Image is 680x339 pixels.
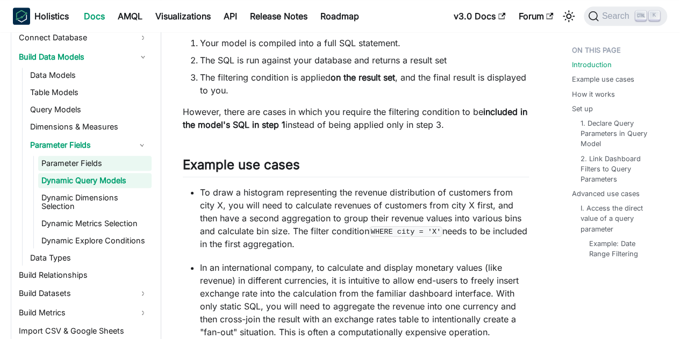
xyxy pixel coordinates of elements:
[27,85,152,100] a: Table Models
[38,216,152,231] a: Dynamic Metrics Selection
[649,11,660,20] kbd: K
[183,157,529,177] h2: Example use cases
[200,186,529,250] p: To draw a histogram representing the revenue distribution of customers from city X, you will need...
[584,6,667,26] button: Search (Ctrl+K)
[572,60,612,70] a: Introduction
[13,8,30,25] img: Holistics
[572,89,615,99] a: How it works
[183,105,529,131] p: However, there are cases in which you require the filtering condition to be instead of being appl...
[200,261,529,338] p: In an international company, to calculate and display monetary values (like revenue) in different...
[572,189,640,199] a: Advanced use cases
[132,136,152,154] button: Collapse sidebar category 'Parameter Fields'
[16,29,152,46] a: Connect Database
[27,250,152,265] a: Data Types
[77,8,111,25] a: Docs
[16,304,152,321] a: Build Metrics
[27,136,132,154] a: Parameter Fields
[13,8,69,25] a: HolisticsHolistics
[589,239,654,259] a: Example: Date Range Filtering
[200,54,529,67] li: The SQL is run against your database and returns a result set
[27,119,152,134] a: Dimensions & Measures
[217,8,244,25] a: API
[447,8,512,25] a: v3.0 Docs
[16,285,152,302] a: Build Datasets
[38,190,152,214] a: Dynamic Dimensions Selection
[16,268,152,283] a: Build Relationships
[38,156,152,171] a: Parameter Fields
[572,104,593,114] a: Set up
[34,10,69,23] b: Holistics
[331,72,395,83] strong: on the result set
[149,8,217,25] a: Visualizations
[572,74,634,84] a: Example use cases
[27,68,152,83] a: Data Models
[581,154,658,185] a: 2. Link Dashboard Filters to Query Parameters
[200,71,529,97] li: The filtering condition is applied , and the final result is displayed to you.
[200,37,529,49] li: Your model is compiled into a full SQL statement.
[183,106,527,130] strong: included in the model's SQL in step 1
[581,203,658,234] a: I. Access the direct value of a query parameter
[581,118,658,149] a: 1. Declare Query Parameters in Query Model
[27,102,152,117] a: Query Models
[16,48,152,66] a: Build Data Models
[512,8,560,25] a: Forum
[369,226,442,237] code: WHERE city = 'X'
[16,323,152,338] a: Import CSV & Google Sheets
[314,8,366,25] a: Roadmap
[111,8,149,25] a: AMQL
[560,8,577,25] button: Switch between dark and light mode (currently light mode)
[38,173,152,188] a: Dynamic Query Models
[599,11,636,21] span: Search
[244,8,314,25] a: Release Notes
[38,233,152,248] a: Dynamic Explore Conditions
